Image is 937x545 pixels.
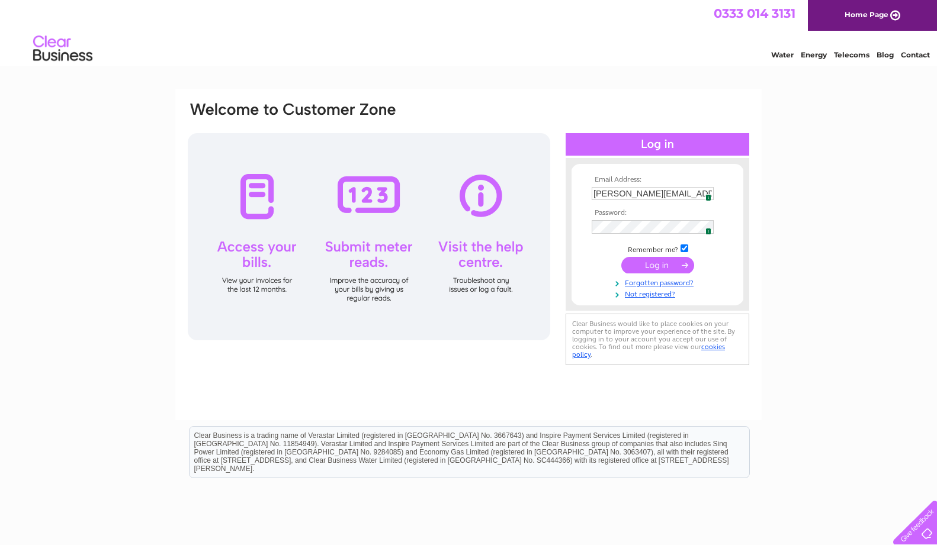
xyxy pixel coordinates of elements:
a: cookies policy [572,343,725,359]
span: 1 [705,194,712,201]
a: Blog [877,50,894,59]
a: Contact [901,50,930,59]
div: Clear Business is a trading name of Verastar Limited (registered in [GEOGRAPHIC_DATA] No. 3667643... [190,7,749,57]
a: 0333 014 3131 [714,6,795,21]
span: 1 [705,228,712,235]
a: Telecoms [834,50,869,59]
a: Energy [801,50,827,59]
input: Submit [621,257,694,273]
img: logo.png [33,31,93,67]
a: Water [771,50,794,59]
img: npw-badge-icon.svg [700,222,710,232]
img: npw-badge-icon.svg [700,189,710,198]
div: Clear Business would like to place cookies on your computer to improve your experience of the sit... [566,314,749,365]
td: Remember me? [589,243,726,254]
th: Email Address: [589,176,726,184]
a: Forgotten password? [592,276,726,288]
th: Password: [589,209,726,217]
a: Not registered? [592,288,726,299]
